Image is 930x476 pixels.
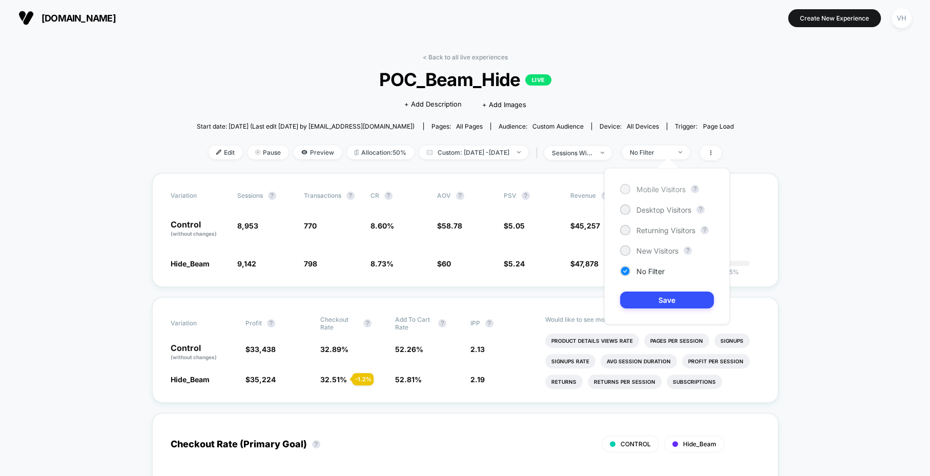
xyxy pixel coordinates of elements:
span: $ [504,221,525,230]
img: end [601,152,604,154]
span: Hide_Beam [683,440,716,448]
span: | [533,146,544,160]
span: $ [245,375,276,384]
span: Edit [209,146,242,159]
span: Custom Audience [532,122,584,130]
span: (without changes) [171,231,217,237]
img: edit [216,150,221,155]
span: Add To Cart Rate [395,316,433,331]
button: ? [267,319,275,327]
li: Avg Session Duration [601,354,677,368]
a: < Back to all live experiences [423,53,508,61]
button: [DOMAIN_NAME] [15,10,119,26]
p: Control [171,344,235,361]
span: Hide_Beam [171,259,210,268]
span: Variation [171,316,227,331]
span: Profit [245,319,262,327]
span: No Filter [636,267,665,276]
span: Transactions [304,192,341,199]
div: Trigger: [675,122,733,130]
span: Device: [591,122,667,130]
span: IPP [470,319,480,327]
button: ? [456,192,464,200]
span: Returning Visitors [636,226,695,235]
span: 2.13 [470,345,485,354]
button: ? [346,192,355,200]
span: + Add Images [482,100,526,109]
button: ? [696,205,705,214]
span: 52.81 % [395,375,422,384]
span: 45,257 [575,221,600,230]
div: sessions with impression [552,149,593,157]
img: Visually logo [18,10,34,26]
div: Audience: [499,122,584,130]
span: 58.78 [442,221,462,230]
span: New Visitors [636,246,678,255]
span: 47,878 [575,259,598,268]
span: 8.60 % [370,221,394,230]
span: [DOMAIN_NAME] [42,13,116,24]
div: Pages: [431,122,483,130]
span: all pages [456,122,483,130]
li: Pages Per Session [644,334,709,348]
span: Allocation: 50% [347,146,414,159]
span: 52.26 % [395,345,423,354]
span: POC_Beam_Hide [223,69,707,90]
button: ? [485,319,493,327]
span: 798 [304,259,317,268]
span: Preview [294,146,342,159]
span: 5.05 [508,221,525,230]
li: Returns Per Session [588,375,662,389]
span: $ [570,259,598,268]
button: ? [268,192,276,200]
button: VH [888,8,915,29]
button: ? [363,319,371,327]
li: Subscriptions [667,375,722,389]
span: CR [370,192,379,199]
button: ? [522,192,530,200]
span: Sessions [237,192,263,199]
span: CONTROL [621,440,651,448]
span: Mobile Visitors [636,185,686,194]
span: 770 [304,221,317,230]
span: 5.24 [508,259,525,268]
span: Checkout Rate [320,316,358,331]
span: Page Load [702,122,733,130]
div: - 1.2 % [352,373,374,385]
button: ? [691,185,699,193]
div: No Filter [630,149,671,156]
button: ? [438,319,446,327]
span: Hide_Beam [171,375,210,384]
span: 9,142 [237,259,256,268]
button: Create New Experience [788,9,881,27]
img: rebalance [355,150,359,155]
span: $ [437,221,462,230]
li: Product Details Views Rate [545,334,639,348]
li: Signups Rate [545,354,595,368]
span: PSV [504,192,516,199]
span: 32.89 % [320,345,348,354]
li: Profit Per Session [682,354,750,368]
span: Variation [171,192,227,200]
span: $ [245,345,276,354]
img: calendar [427,150,432,155]
li: Signups [714,334,750,348]
li: Returns [545,375,583,389]
span: AOV [437,192,451,199]
img: end [517,151,521,153]
span: Custom: [DATE] - [DATE] [419,146,528,159]
span: 8.73 % [370,259,394,268]
span: 60 [442,259,451,268]
span: 2.19 [470,375,485,384]
p: LIVE [525,74,551,86]
span: all devices [627,122,659,130]
img: end [255,150,260,155]
span: Desktop Visitors [636,205,691,214]
span: $ [570,221,600,230]
button: ? [312,440,320,448]
span: $ [437,259,451,268]
button: ? [384,192,392,200]
button: ? [684,246,692,255]
span: 8,953 [237,221,258,230]
span: 35,224 [250,375,276,384]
